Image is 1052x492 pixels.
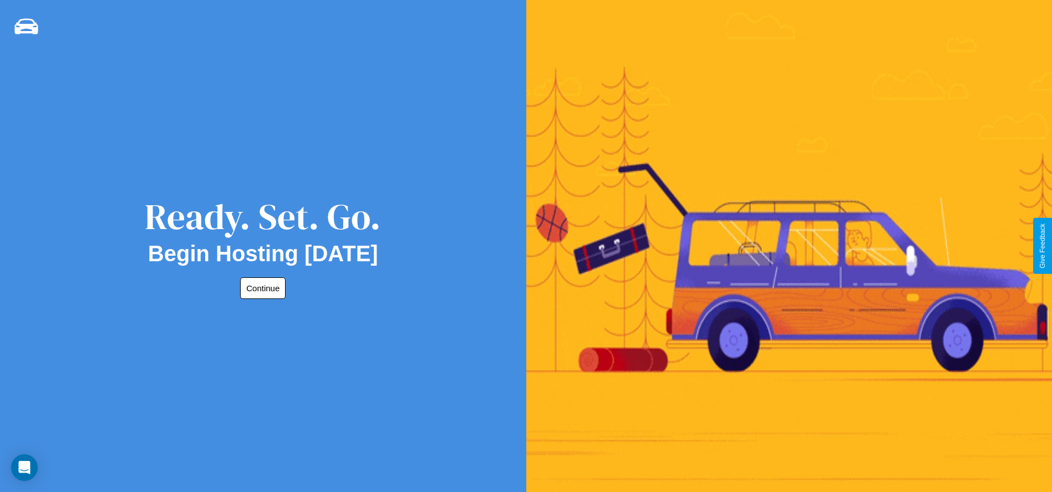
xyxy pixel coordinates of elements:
div: Open Intercom Messenger [11,454,38,481]
div: Give Feedback [1039,224,1046,268]
button: Continue [240,277,286,299]
div: Ready. Set. Go. [145,192,381,241]
h2: Begin Hosting [DATE] [148,241,378,266]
